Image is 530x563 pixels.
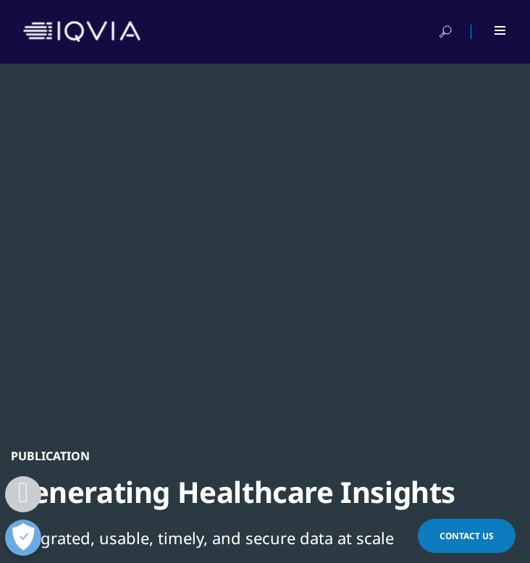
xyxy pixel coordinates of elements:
span: Contact Us [439,530,494,542]
div: Publication [11,449,455,463]
a: Contact Us [418,519,516,553]
button: Open Preferences [5,520,41,556]
img: IQVIA Healthcare Information Technology and Pharma Clinical Research Company [23,21,140,42]
div: Integrated, usable, timely, and secure data at scale [11,525,455,550]
div: Generating Healthcare Insights [11,472,455,512]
